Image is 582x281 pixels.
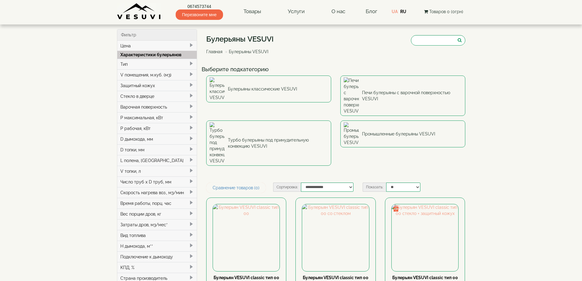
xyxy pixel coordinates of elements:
a: Булерьян VESUVI classic тип 00 [214,275,279,280]
a: Промышленные булерьяны VESUVI Промышленные булерьяны VESUVI [340,120,465,147]
li: Булерьяны VESUVI [224,49,268,55]
div: L полена, [GEOGRAPHIC_DATA] [117,155,197,166]
label: Показать: [363,183,386,192]
h4: Выберите подкатегорию [202,66,470,72]
a: RU [400,9,406,14]
a: Главная [206,49,222,54]
a: Услуги [282,5,311,19]
label: Сортировка: [273,183,301,192]
div: H дымохода, м** [117,241,197,251]
div: Подключение к дымоходу [117,251,197,262]
div: Тип [117,59,197,69]
div: Варочная поверхность [117,102,197,112]
div: P рабочая, кВт [117,123,197,134]
a: Печи булерьяны с варочной поверхностью VESUVI Печи булерьяны с варочной поверхностью VESUVI [340,76,465,116]
a: Товары [237,5,267,19]
div: Стекло в дверце [117,91,197,102]
div: Затраты дров, м3/мес* [117,219,197,230]
a: О нас [325,5,351,19]
span: Товаров 0 (0грн) [429,9,463,14]
img: Печи булерьяны с варочной поверхностью VESUVI [344,77,359,114]
img: Булерьян VESUVI classic тип 00 со стеклом [302,204,369,271]
div: P максимальная, кВт [117,112,197,123]
div: Характеристики булерьянов [117,51,197,59]
a: Сравнение товаров (0) [206,183,266,193]
div: V помещения, м.куб. (м3) [117,69,197,80]
div: Фильтр [117,29,197,41]
a: Булерьяны классические VESUVI Булерьяны классические VESUVI [206,76,331,102]
div: Число труб x D труб, мм [117,176,197,187]
a: 0674573744 [176,3,223,9]
div: Скорость нагрева воз., м3/мин [117,187,197,198]
div: КПД, % [117,262,197,273]
div: Время работы, порц. час [117,198,197,209]
button: Товаров 0 (0грн) [422,8,465,15]
div: Вес порции дров, кг [117,209,197,219]
img: Завод VESUVI [117,3,161,20]
img: Булерьян VESUVI classic тип 00 стекло + защитный кожух [392,204,458,271]
img: gift [393,205,399,212]
img: Промышленные булерьяны VESUVI [344,122,359,146]
div: Вид топлива [117,230,197,241]
div: D дымохода, мм [117,134,197,144]
span: Перезвоните мне [176,9,223,20]
div: Защитный кожух [117,80,197,91]
h1: Булерьяны VESUVI [206,35,274,43]
img: Булерьян VESUVI classic тип 00 [213,204,280,271]
div: D топки, мм [117,144,197,155]
a: Блог [366,8,377,14]
div: Цена [117,41,197,51]
img: Турбо булерьяны под принудительную конвекцию VESUVI [210,122,225,164]
div: V топки, л [117,166,197,176]
img: Булерьяны классические VESUVI [210,77,225,101]
a: Турбо булерьяны под принудительную конвекцию VESUVI Турбо булерьяны под принудительную конвекцию ... [206,120,331,166]
a: UA [392,9,398,14]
